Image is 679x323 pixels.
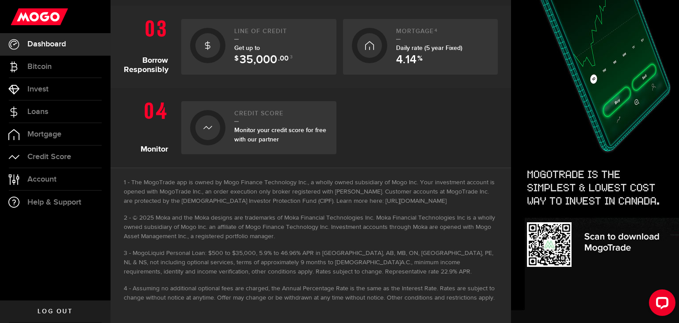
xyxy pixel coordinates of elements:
span: Mortgage [27,130,61,138]
span: $ [234,55,239,66]
h2: Credit Score [234,110,328,122]
h2: Line of credit [234,28,328,40]
li: © 2025 Moka and the Moka designs are trademarks of Moka Financial Technologies Inc. Moka Financia... [124,213,498,241]
span: Help & Support [27,198,81,206]
span: Dashboard [27,40,66,48]
span: Get up to [234,44,293,61]
sup: 4 [435,28,438,33]
span: Log out [38,308,72,315]
span: 4.14 [396,54,416,66]
h1: Borrow Responsibly [124,15,175,75]
span: Daily rate (5 year Fixed) [396,44,462,52]
span: Monitor your credit score for free with our partner [234,126,326,143]
a: Mortgage4Daily rate (5 year Fixed) 4.14 % [343,19,498,75]
h1: Monitor [124,97,175,154]
span: Account [27,175,57,183]
sup: 3 [290,54,293,60]
li: The MogoTrade app is owned by Mogo Finance Technology Inc., a wholly owned subsidiary of Mogo Inc... [124,178,498,206]
span: 35,000 [240,54,277,66]
span: Loans [27,108,48,116]
a: Line of creditGet up to $ 35,000 .00 3 [181,19,336,75]
li: Assuming no additional optional fees are charged, the Annual Percentage Rate is the same as the I... [124,284,498,303]
span: Bitcoin [27,63,52,71]
span: % [417,55,423,66]
li: MogoLiquid Personal Loan: $500 to $35,000, 5.9% to 46.96% APR in [GEOGRAPHIC_DATA], AB, MB, ON, [... [124,249,498,277]
span: Credit Score [27,153,71,161]
span: .00 [278,55,289,66]
a: Credit ScoreMonitor your credit score for free with our partner [181,101,336,154]
iframe: LiveChat chat widget [642,286,679,323]
h2: Mortgage [396,28,489,40]
span: Invest [27,85,49,93]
